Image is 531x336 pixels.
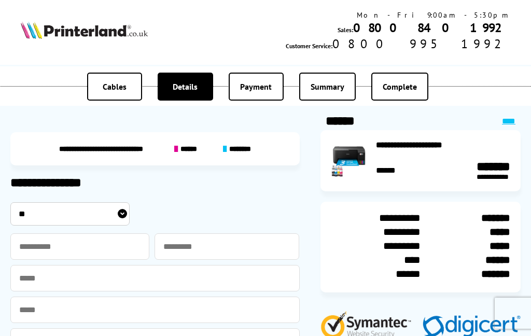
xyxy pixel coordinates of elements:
div: Mon - Fri 9:00am - 5:30pm [286,10,510,20]
span: Cables [103,81,127,92]
span: Sales: [338,26,353,34]
span: 0800 995 1992 [332,36,510,52]
a: 0800 840 1992 [353,20,510,36]
span: Customer Service: [286,42,332,50]
img: Printerland Logo [21,21,148,39]
span: Complete [383,81,417,92]
span: Summary [311,81,344,92]
span: Details [173,81,198,92]
span: Payment [240,81,272,92]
